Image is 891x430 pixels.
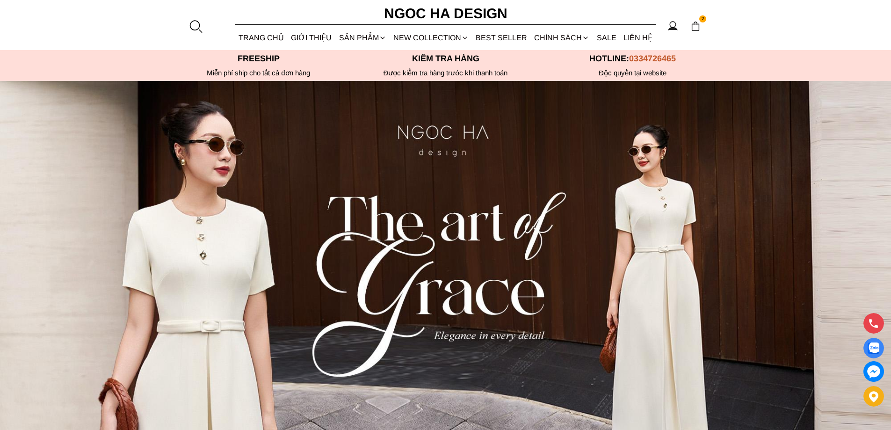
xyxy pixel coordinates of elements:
font: Kiểm tra hàng [412,54,479,63]
a: messenger [863,361,884,382]
h6: Độc quyền tại website [539,69,726,77]
a: SALE [593,25,620,50]
a: BEST SELLER [472,25,531,50]
p: Hotline: [539,54,726,64]
p: Được kiểm tra hàng trước khi thanh toán [352,69,539,77]
img: Display image [868,343,879,354]
span: 0334726465 [629,54,676,63]
p: Freeship [165,54,352,64]
div: Chính sách [531,25,593,50]
a: GIỚI THIỆU [288,25,335,50]
a: TRANG CHỦ [235,25,288,50]
a: LIÊN HỆ [620,25,656,50]
img: img-CART-ICON-ksit0nf1 [690,21,701,31]
a: Display image [863,338,884,358]
div: SẢN PHẨM [335,25,390,50]
span: 2 [699,15,707,23]
div: Miễn phí ship cho tất cả đơn hàng [165,69,352,77]
a: NEW COLLECTION [390,25,472,50]
a: Ngoc Ha Design [376,2,516,25]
